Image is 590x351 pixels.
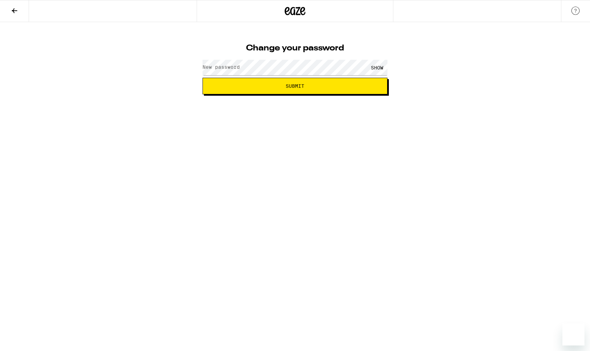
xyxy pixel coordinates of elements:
h1: Change your password [203,44,387,53]
span: Submit [286,84,304,88]
label: New password [203,64,240,70]
div: SHOW [367,60,387,75]
iframe: Button to launch messaging window [562,323,584,345]
button: Submit [203,78,387,94]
